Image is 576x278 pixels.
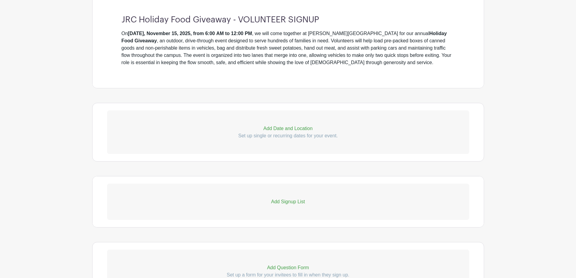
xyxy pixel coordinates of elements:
strong: Giveaway [135,38,157,43]
strong: PM [245,31,252,36]
p: Add Date and Location [107,125,469,132]
strong: 2025, [180,31,192,36]
strong: 12:00 [231,31,243,36]
strong: from [193,31,204,36]
strong: AM [216,31,224,36]
h3: JRC Holiday Food Giveaway - VOLUNTEER SIGNUP [122,10,455,25]
strong: Food [122,38,133,43]
strong: [DATE], [128,31,145,36]
p: Set up single or recurring dates for your event. [107,132,469,139]
strong: November [147,31,170,36]
strong: 6:00 [205,31,215,36]
a: Add Signup List [107,184,469,220]
a: Add Date and Location Set up single or recurring dates for your event. [107,110,469,154]
p: Add Signup List [107,198,469,205]
strong: 15, [171,31,178,36]
strong: Holiday [429,31,447,36]
p: Add Question Form [107,264,469,271]
strong: to [225,31,230,36]
div: On , we will come together at [PERSON_NAME][GEOGRAPHIC_DATA] for our annual , an outdoor, drive-t... [122,30,455,66]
